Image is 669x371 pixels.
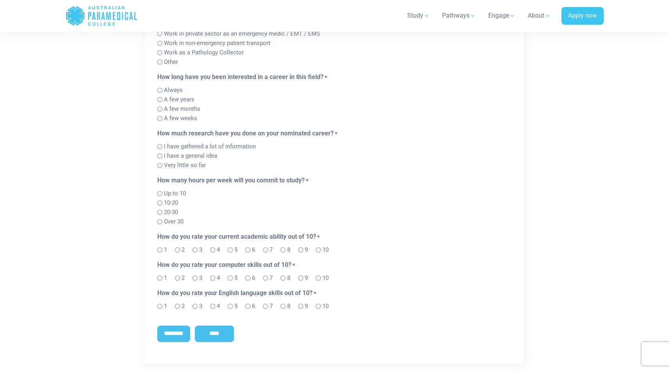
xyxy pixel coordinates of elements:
[234,274,237,283] label: 5
[287,302,290,311] label: 8
[234,302,237,311] label: 5
[164,95,194,104] label: A few years
[217,245,220,254] label: 4
[199,274,202,283] label: 3
[484,5,520,27] a: Engage
[164,161,206,170] label: Very little so far
[234,245,237,254] label: 5
[65,3,138,29] a: Australian Paramedical College
[437,5,480,27] a: Pathways
[164,86,183,95] label: Always
[182,245,185,254] label: 2
[305,302,308,311] label: 9
[305,274,308,283] label: 9
[182,274,185,283] label: 2
[157,288,512,298] legend: How do you rate your English language skills out of 10?
[322,245,329,254] label: 10
[523,5,555,27] a: About
[217,302,220,311] label: 4
[164,39,270,48] label: Work in non-emergency patient transport
[157,176,512,185] legend: How many hours per week will you commit to study?
[164,29,320,38] label: Work in private sector as an emergency medic / EMT / EMS
[164,274,167,283] label: 1
[199,302,202,311] label: 3
[322,302,329,311] label: 10
[270,274,273,283] label: 7
[164,142,256,151] label: I have gathered a lot of information
[164,208,178,217] label: 20-30
[252,302,255,311] label: 6
[157,129,512,138] legend: How much research have you done on your nominated career?
[217,274,220,283] label: 4
[561,7,604,25] a: Apply now
[164,114,197,123] label: A few weeks
[164,48,244,57] label: Work as a Pathology Collector
[322,274,329,283] label: 10
[305,245,308,254] label: 9
[164,198,178,207] label: 10-20
[403,5,434,27] a: Study
[164,302,167,311] label: 1
[164,58,178,67] label: Other
[164,151,217,160] label: I have a general idea
[164,189,186,198] label: Up to 10
[182,302,185,311] label: 2
[157,72,512,82] legend: How long have you been interested in a career in this field?
[252,274,255,283] label: 6
[157,232,512,241] legend: How do you rate your current academic ability out of 10?
[199,245,202,254] label: 3
[164,245,167,254] label: 1
[287,245,290,254] label: 8
[270,302,273,311] label: 7
[164,217,183,226] label: Over 30
[252,245,255,254] label: 6
[270,245,273,254] label: 7
[157,260,512,270] legend: How do you rate your computer skills out of 10?
[164,104,200,113] label: A few months
[287,274,290,283] label: 8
